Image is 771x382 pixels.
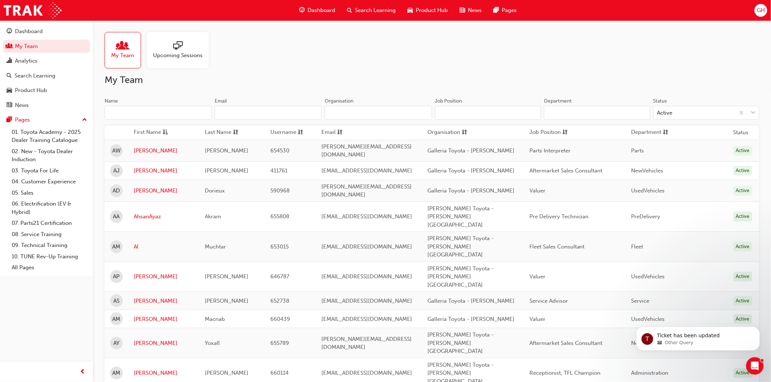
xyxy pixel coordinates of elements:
[7,28,12,35] span: guage-icon
[205,187,225,194] span: Dorieux
[9,146,90,165] a: 02. New - Toyota Dealer Induction
[270,370,289,376] span: 660114
[3,54,90,68] a: Analytics
[657,109,673,117] div: Active
[113,369,121,377] span: AM
[733,242,752,252] div: Active
[733,186,752,196] div: Active
[427,298,514,304] span: Galleria Toyota - [PERSON_NAME]
[111,51,134,60] span: My Team
[270,298,289,304] span: 652738
[205,316,225,322] span: Macnab
[321,143,412,158] span: [PERSON_NAME][EMAIL_ADDRESS][DOMAIN_NAME]
[215,106,322,120] input: Email
[321,273,412,280] span: [EMAIL_ADDRESS][DOMAIN_NAME]
[529,273,545,280] span: Valuer
[9,176,90,187] a: 04. Customer Experience
[562,128,568,137] span: sorting-icon
[733,146,752,156] div: Active
[529,128,570,137] button: Job Positionsorting-icon
[427,128,460,137] span: Organisation
[746,357,764,375] iframe: Intercom live chat
[631,128,662,137] span: Department
[15,72,55,80] div: Search Learning
[82,115,87,125] span: up-icon
[9,165,90,176] a: 03. Toyota For Life
[402,3,454,18] a: car-iconProduct Hub
[233,128,238,137] span: sorting-icon
[3,25,90,38] a: Dashboard
[9,198,90,218] a: 06. Electrification (EV & Hybrid)
[163,128,168,137] span: asc-icon
[631,370,669,376] span: Administration
[134,243,194,251] a: Al
[529,128,561,137] span: Job Position
[321,316,412,322] span: [EMAIL_ADDRESS][DOMAIN_NAME]
[435,98,462,105] div: Job Position
[134,147,194,155] a: [PERSON_NAME]
[80,367,86,377] span: prev-icon
[337,128,343,137] span: sorting-icon
[733,166,752,176] div: Active
[205,167,248,174] span: [PERSON_NAME]
[270,340,289,346] span: 655789
[460,6,465,15] span: news-icon
[733,296,752,306] div: Active
[544,98,572,105] div: Department
[529,298,568,304] span: Service Advisor
[631,298,650,304] span: Service
[134,297,194,305] a: [PERSON_NAME]
[270,243,289,250] span: 653015
[205,128,231,137] span: Last Name
[118,41,128,51] span: people-icon
[205,273,248,280] span: [PERSON_NAME]
[631,213,661,220] span: PreDelivery
[7,58,12,64] span: chart-icon
[105,106,212,120] input: Name
[270,273,289,280] span: 646787
[205,370,248,376] span: [PERSON_NAME]
[215,98,227,105] div: Email
[9,240,90,251] a: 09. Technical Training
[347,6,352,15] span: search-icon
[3,84,90,97] a: Product Hub
[15,101,29,110] div: News
[631,128,672,137] button: Departmentsorting-icon
[205,298,248,304] span: [PERSON_NAME]
[529,167,603,174] span: Aftermarket Sales Consultant
[113,167,120,175] span: AJ
[173,41,183,51] span: sessionType_ONLINE_URL-icon
[427,265,494,288] span: [PERSON_NAME] Toyota - [PERSON_NAME][GEOGRAPHIC_DATA]
[308,6,336,15] span: Dashboard
[294,3,341,18] a: guage-iconDashboard
[321,336,412,351] span: [PERSON_NAME][EMAIL_ADDRESS][DOMAIN_NAME]
[113,187,120,195] span: AD
[205,340,220,346] span: Yoxall
[7,102,12,109] span: news-icon
[9,218,90,229] a: 07. Parts21 Certification
[751,108,756,118] span: down-icon
[7,43,12,50] span: people-icon
[134,315,194,323] a: [PERSON_NAME]
[631,167,664,174] span: NewVehicles
[153,51,203,60] span: Upcoming Sessions
[653,98,667,105] div: Status
[113,212,120,221] span: AA
[462,128,467,137] span: sorting-icon
[3,40,90,53] a: My Team
[205,147,248,154] span: [PERSON_NAME]
[113,315,121,323] span: AM
[321,128,336,137] span: Email
[270,213,289,220] span: 655808
[3,113,90,127] button: Pages
[15,57,38,65] div: Analytics
[631,187,665,194] span: UsedVehicles
[113,272,120,281] span: AP
[7,73,12,79] span: search-icon
[427,187,514,194] span: Galleria Toyota - [PERSON_NAME]
[270,316,290,322] span: 660439
[298,128,303,137] span: sorting-icon
[205,213,221,220] span: Akram
[321,128,361,137] button: Emailsorting-icon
